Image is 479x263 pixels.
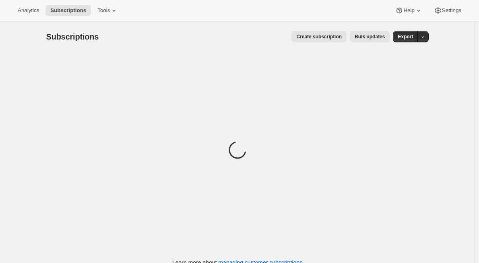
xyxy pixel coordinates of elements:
span: Subscriptions [50,7,86,14]
button: Create subscription [291,31,347,42]
span: Export [398,33,413,40]
span: Settings [442,7,461,14]
button: Tools [93,5,123,16]
button: Analytics [13,5,44,16]
span: Bulk updates [355,33,385,40]
span: Help [403,7,414,14]
span: Create subscription [296,33,342,40]
button: Export [393,31,418,42]
button: Bulk updates [350,31,390,42]
button: Help [390,5,427,16]
button: Subscriptions [45,5,91,16]
span: Tools [97,7,110,14]
button: Settings [429,5,466,16]
span: Subscriptions [46,32,99,41]
span: Analytics [18,7,39,14]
